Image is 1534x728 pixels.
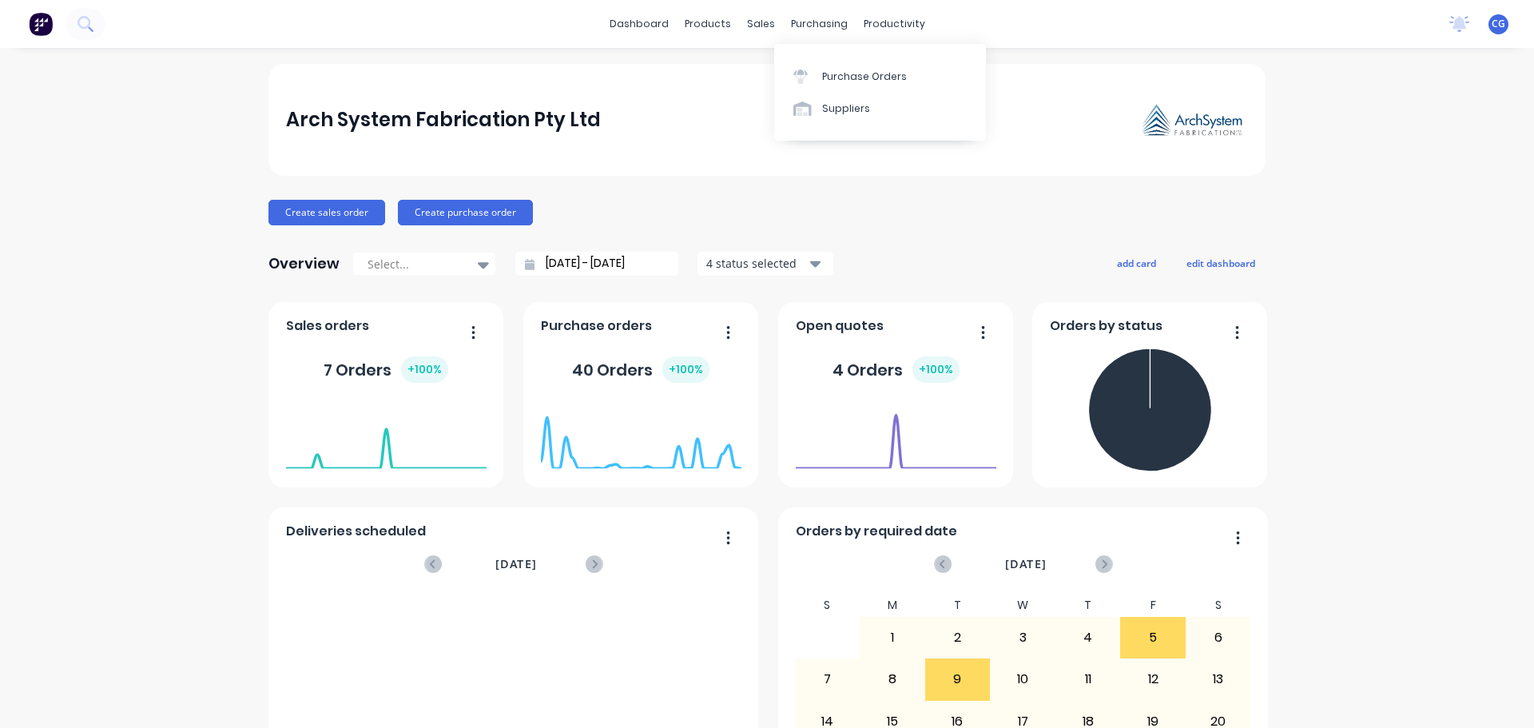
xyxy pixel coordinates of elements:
div: S [1186,594,1251,617]
div: 4 [1056,618,1120,658]
button: add card [1107,253,1166,273]
div: sales [739,12,783,36]
div: Purchase Orders [822,70,907,84]
button: Create sales order [268,200,385,225]
div: 1 [860,618,924,658]
div: S [795,594,860,617]
div: + 100 % [662,356,709,383]
div: 6 [1186,618,1250,658]
span: Purchase orders [541,316,652,336]
div: 5 [1121,618,1185,658]
div: 2 [926,618,990,658]
button: 4 status selected [697,252,833,276]
a: Suppliers [774,93,986,125]
div: F [1120,594,1186,617]
div: products [677,12,739,36]
span: Open quotes [796,316,884,336]
div: Arch System Fabrication Pty Ltd [286,104,601,136]
button: Create purchase order [398,200,533,225]
span: [DATE] [1005,555,1047,573]
div: T [1055,594,1121,617]
div: 3 [991,618,1055,658]
div: 40 Orders [572,356,709,383]
span: Orders by required date [796,522,957,541]
div: 8 [860,659,924,699]
div: purchasing [783,12,856,36]
div: Suppliers [822,101,870,116]
span: CG [1492,17,1505,31]
span: Sales orders [286,316,369,336]
div: 9 [926,659,990,699]
div: 4 status selected [706,255,807,272]
a: dashboard [602,12,677,36]
div: Overview [268,248,340,280]
img: Factory [29,12,53,36]
div: productivity [856,12,933,36]
div: 10 [991,659,1055,699]
span: Orders by status [1050,316,1162,336]
button: edit dashboard [1176,253,1266,273]
span: Deliveries scheduled [286,522,426,541]
img: Arch System Fabrication Pty Ltd [1136,99,1248,141]
div: 7 Orders [324,356,448,383]
div: 11 [1056,659,1120,699]
div: 12 [1121,659,1185,699]
span: [DATE] [495,555,537,573]
a: Purchase Orders [774,60,986,92]
div: W [990,594,1055,617]
div: 7 [796,659,860,699]
div: M [860,594,925,617]
div: 13 [1186,659,1250,699]
div: 4 Orders [833,356,960,383]
div: + 100 % [401,356,448,383]
div: T [925,594,991,617]
div: + 100 % [912,356,960,383]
